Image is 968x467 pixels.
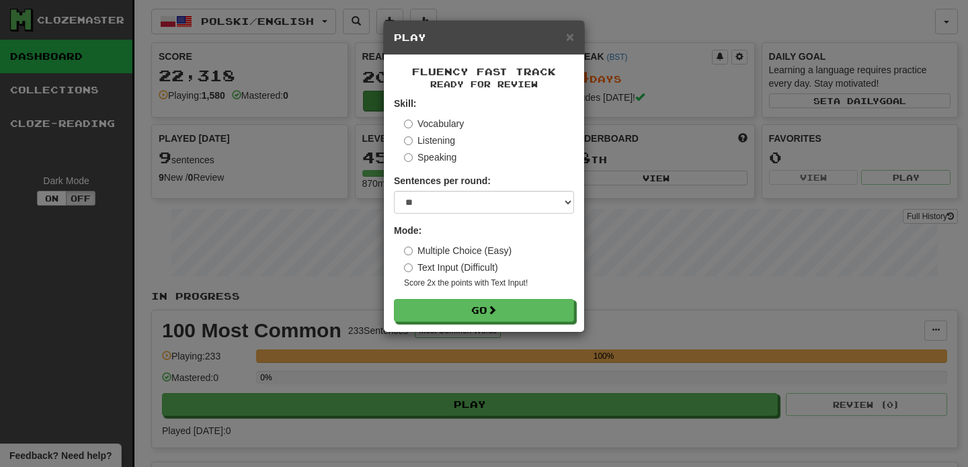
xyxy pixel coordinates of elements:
[404,247,413,255] input: Multiple Choice (Easy)
[404,278,574,289] small: Score 2x the points with Text Input !
[404,120,413,128] input: Vocabulary
[404,136,413,145] input: Listening
[404,263,413,272] input: Text Input (Difficult)
[394,31,574,44] h5: Play
[404,151,456,164] label: Speaking
[394,174,491,187] label: Sentences per round:
[404,117,464,130] label: Vocabulary
[404,153,413,162] input: Speaking
[394,79,574,90] small: Ready for Review
[404,244,512,257] label: Multiple Choice (Easy)
[394,98,416,109] strong: Skill:
[566,30,574,44] button: Close
[404,261,498,274] label: Text Input (Difficult)
[566,29,574,44] span: ×
[412,66,556,77] span: Fluency Fast Track
[404,134,455,147] label: Listening
[394,225,421,236] strong: Mode:
[394,299,574,322] button: Go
